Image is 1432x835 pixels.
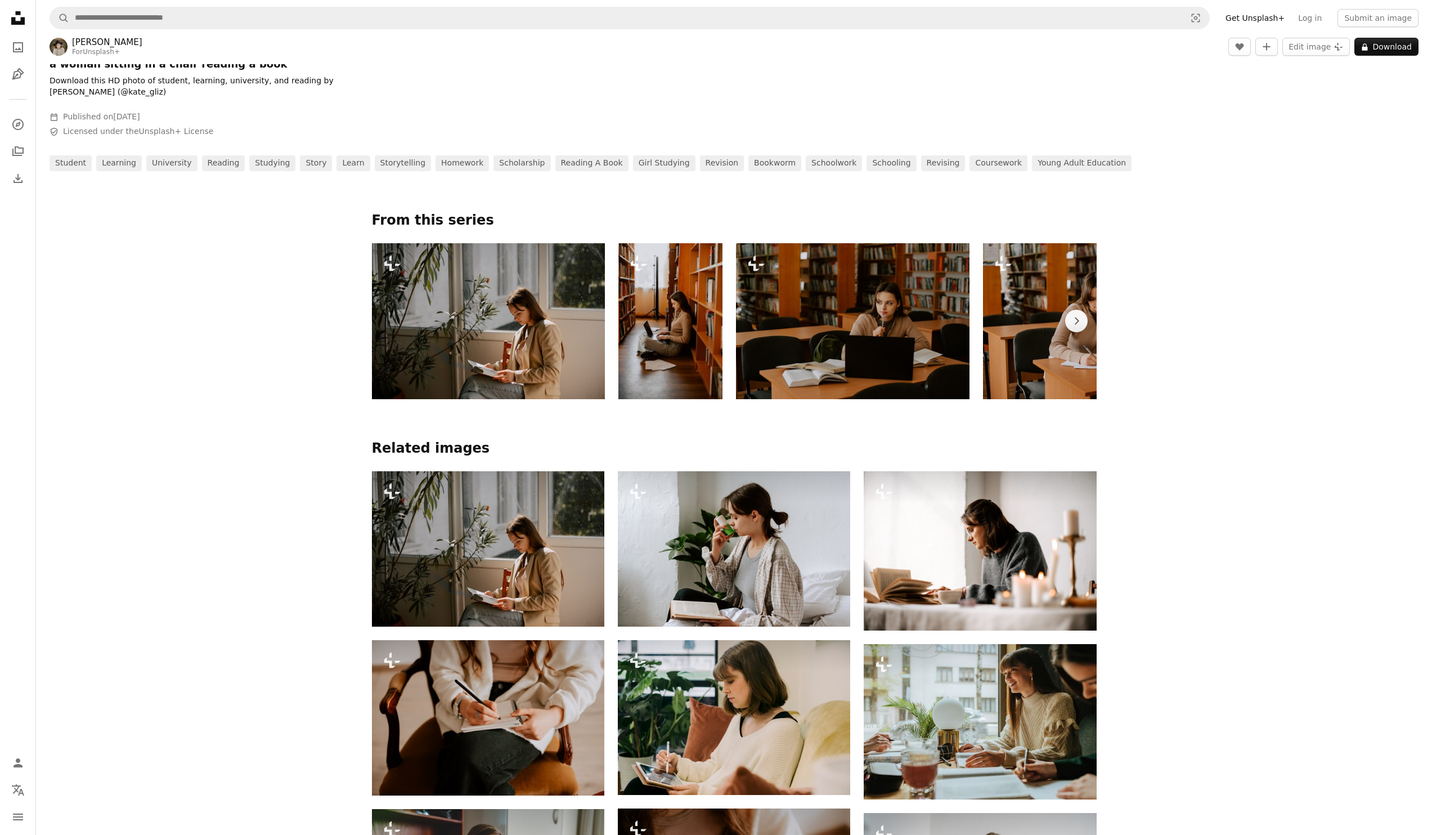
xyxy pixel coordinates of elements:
a: Explore [7,113,29,136]
a: scholarship [493,155,550,171]
button: Language [7,779,29,801]
a: Download History [7,167,29,190]
div: For [72,48,142,57]
img: a woman sitting in a chair writing on a notepad [372,640,604,796]
a: Photos [7,36,29,59]
button: scroll list to the right [1065,310,1088,332]
a: Collections [7,140,29,163]
a: schoolwork [806,155,862,171]
a: reading [202,155,245,171]
img: a group of people sitting around a table [864,644,1096,799]
img: a woman sitting at a table in front of a laptop computer [736,243,969,399]
a: a woman sitting in a chair writing on a notepad [372,712,604,722]
img: Go to Kateryna Hliznitsova's profile [50,38,68,56]
span: Licensed under the [63,126,213,137]
a: young adult education [1032,155,1132,171]
img: a woman sitting at a table in front of a laptop computer [983,243,1216,399]
a: Unsplash+ [83,48,120,56]
a: a woman sitting on a bed while reading a book [618,543,850,553]
img: a woman sitting in a chair reading a book [372,471,604,627]
button: Download [1354,38,1418,56]
img: a woman sitting at a table reading a book [864,471,1096,631]
button: Submit an image [1337,9,1418,27]
a: a woman sitting in a chair reading a book [372,316,605,326]
p: From this series [372,212,1097,230]
a: revising [921,155,966,171]
a: coursework [969,155,1027,171]
h4: Related images [372,440,1097,458]
a: university [146,155,197,171]
a: studying [249,155,295,171]
a: bookworm [748,155,801,171]
a: learn [336,155,370,171]
a: a woman sitting at a table reading a book [864,546,1096,556]
a: girl studying [633,155,695,171]
a: a woman sitting in a chair reading a book [372,543,604,553]
button: Edit image [1282,38,1350,56]
form: Find visuals sitewide [50,7,1210,29]
button: Search Unsplash [50,7,69,29]
time: October 7, 2022 at 6:20:23 AM PDT [113,112,140,121]
img: a woman sitting on a couch holding a tablet [618,640,850,795]
a: a woman sitting on the floor using a laptop computer [618,316,722,326]
p: Download this HD photo of student, learning, university, and reading by [PERSON_NAME] (@kate_gliz) [50,75,387,98]
a: a woman sitting at a table in front of a laptop computer [736,316,969,326]
img: a woman sitting on a bed while reading a book [618,471,850,627]
a: Illustrations [7,63,29,86]
a: student [50,155,92,171]
a: storytelling [375,155,432,171]
img: a woman sitting in a chair reading a book [372,243,605,399]
a: a group of people sitting around a table [864,716,1096,726]
img: a woman sitting on the floor using a laptop computer [618,243,722,399]
a: Log in / Sign up [7,752,29,774]
a: learning [96,155,142,171]
a: Unsplash+ License [139,127,214,136]
a: Log in [1291,9,1328,27]
a: schooling [867,155,916,171]
a: a woman sitting on a couch holding a tablet [618,712,850,722]
a: reading a book [555,155,629,171]
button: Visual search [1182,7,1209,29]
a: Home — Unsplash [7,7,29,32]
button: Menu [7,806,29,828]
a: homework [436,155,489,171]
a: revision [700,155,744,171]
a: a woman sitting at a table in front of a laptop computer [983,316,1216,326]
a: [PERSON_NAME] [72,37,142,48]
button: Add to Collection [1255,38,1278,56]
span: Published on [63,112,140,121]
a: Get Unsplash+ [1219,9,1291,27]
a: story [300,155,332,171]
button: Like [1228,38,1251,56]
